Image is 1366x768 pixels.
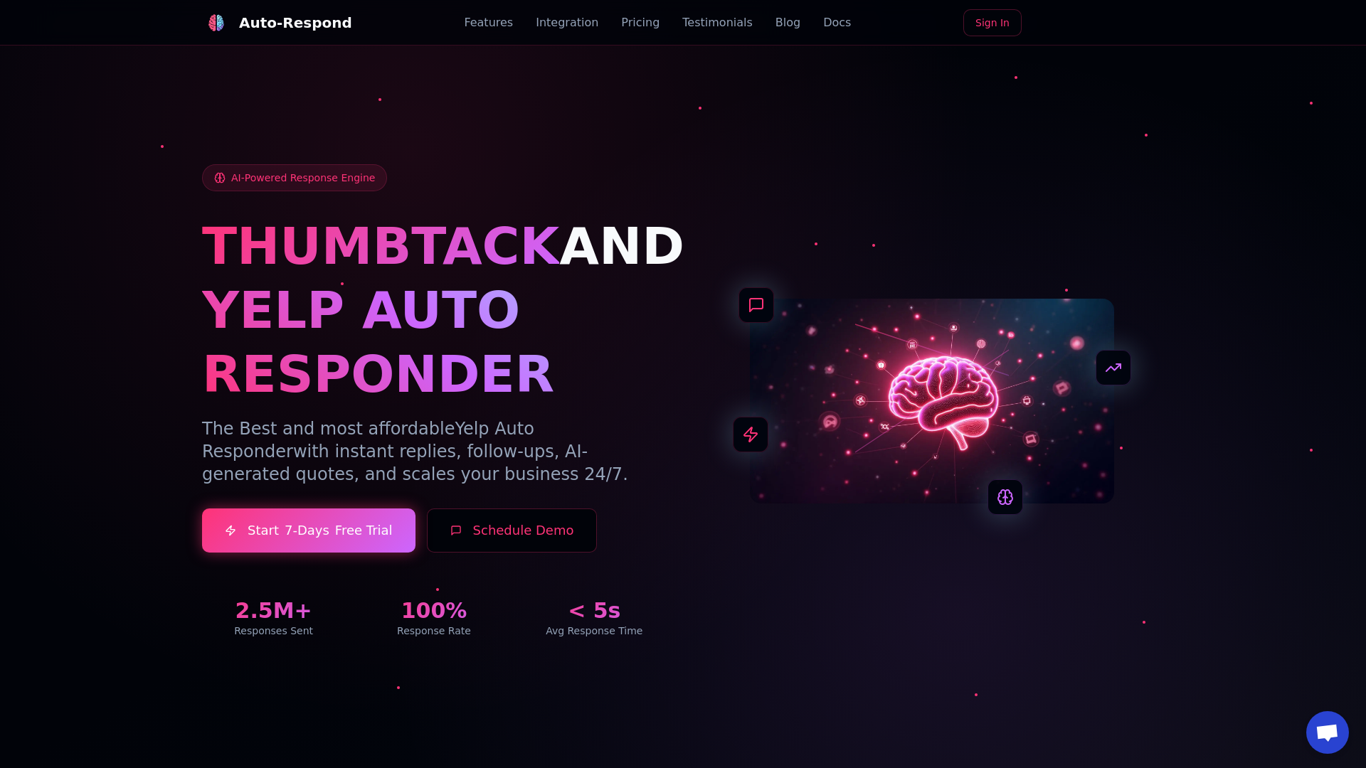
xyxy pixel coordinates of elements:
span: AND [559,216,684,276]
a: Testimonials [682,14,753,31]
span: Yelp Auto Responder [202,419,534,462]
div: Response Rate [362,624,505,638]
span: THUMBTACK [202,216,559,276]
a: Auto-Respond LogoAuto-Respond [202,9,352,37]
a: Features [464,14,513,31]
span: 7-Days [285,521,329,540]
div: Auto-Respond [239,13,352,33]
div: Responses Sent [202,624,345,638]
div: 2.5M+ [202,598,345,624]
div: < 5s [523,598,666,624]
p: The Best and most affordable with instant replies, follow-ups, AI-generated quotes, and scales yo... [202,417,666,486]
a: Integration [536,14,598,31]
span: AI-Powered Response Engine [231,171,375,185]
a: Sign In [963,9,1022,36]
a: Start7-DaysFree Trial [202,508,415,553]
a: Pricing [621,14,660,31]
a: Blog [775,14,800,31]
img: Auto-Respond Logo [208,14,225,31]
div: 100% [362,598,505,624]
h1: YELP AUTO RESPONDER [202,278,666,406]
button: Schedule Demo [427,508,598,553]
div: Avg Response Time [523,624,666,638]
a: Docs [823,14,851,31]
iframe: Sign in with Google Button [1026,8,1171,39]
div: Open chat [1306,711,1349,754]
img: AI Neural Network Brain [750,299,1114,503]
